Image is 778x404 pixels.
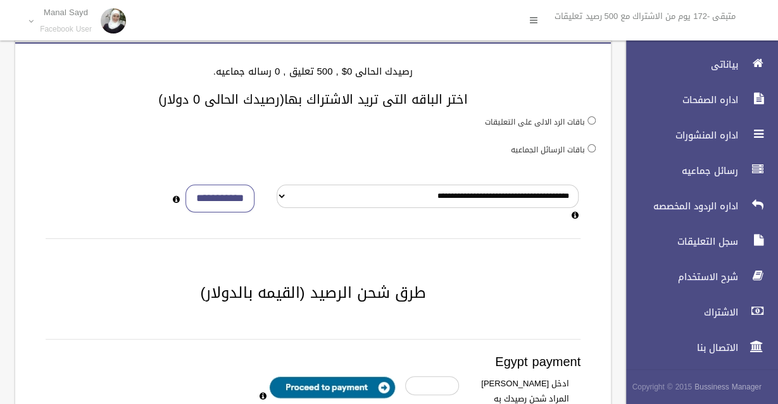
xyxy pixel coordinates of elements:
[615,192,778,220] a: اداره الردود المخصصه
[485,115,585,129] label: باقات الرد الالى على التعليقات
[30,285,596,301] h2: طرق شحن الرصيد (القيمه بالدولار)
[615,51,778,78] a: بياناتى
[694,380,762,394] strong: Bussiness Manager
[40,8,92,17] p: Manal Sayd
[615,121,778,149] a: اداره المنشورات
[40,25,92,34] small: Facebook User
[615,58,742,71] span: بياناتى
[615,341,742,354] span: الاتصال بنا
[615,298,778,326] a: الاشتراك
[615,306,742,319] span: الاشتراك
[615,94,742,106] span: اداره الصفحات
[632,380,692,394] span: Copyright © 2015
[615,271,742,283] span: شرح الاستخدام
[615,200,742,212] span: اداره الردود المخصصه
[615,235,742,248] span: سجل التعليقات
[615,86,778,114] a: اداره الصفحات
[615,228,778,255] a: سجل التعليقات
[30,92,596,106] h3: اختر الباقه التى تريد الاشتراك بها(رصيدك الحالى 0 دولار)
[615,164,742,177] span: رسائل جماعيه
[511,143,585,157] label: باقات الرسائل الجماعيه
[615,263,778,291] a: شرح الاستخدام
[615,334,778,362] a: الاتصال بنا
[615,129,742,142] span: اداره المنشورات
[30,66,596,77] h4: رصيدك الحالى 0$ , 500 تعليق , 0 رساله جماعيه.
[46,355,580,369] h3: Egypt payment
[615,157,778,185] a: رسائل جماعيه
